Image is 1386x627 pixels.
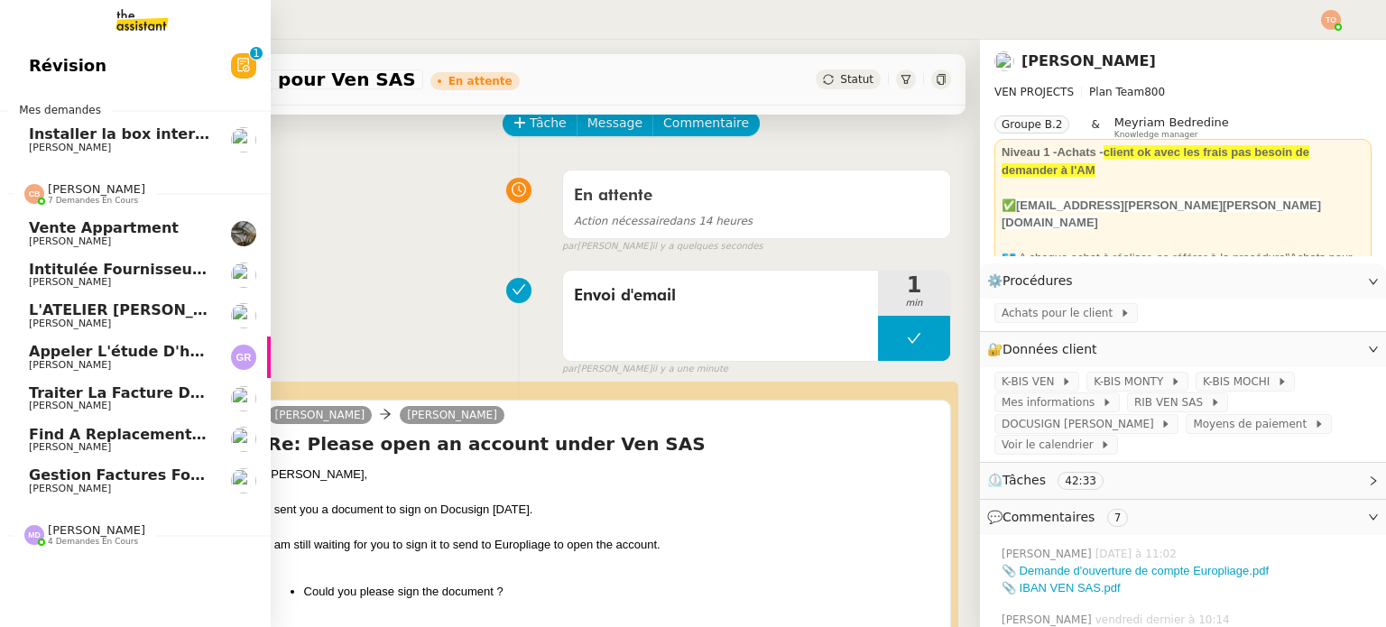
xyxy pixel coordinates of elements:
[577,111,653,136] button: Message
[980,332,1386,367] div: 🔐Données client
[562,239,763,254] small: [PERSON_NAME]
[29,125,222,143] span: Installer la box internet
[530,113,567,134] span: Tâche
[448,76,513,87] div: En attente
[1094,373,1170,391] span: K-BIS MONTY
[980,500,1386,535] div: 💬Commentaires 7
[1144,86,1165,98] span: 800
[980,263,1386,299] div: ⚙️Procédures
[1002,564,1269,577] a: 📎 Demande d'ouverture de compte Europliage.pdf
[304,583,943,601] li: Could you please sign the document ?
[878,274,950,296] span: 1
[1107,509,1129,527] nz-tag: 7
[29,276,111,288] span: [PERSON_NAME]
[1002,304,1120,322] span: Achats pour le client
[268,466,943,484] div: [PERSON_NAME],
[231,263,256,288] img: users%2F9mvJqJUvllffspLsQzytnd0Nt4c2%2Favatar%2F82da88e3-d90d-4e39-b37d-dcb7941179ae
[268,501,943,519] div: I sent you a document to sign on Docusign [DATE].
[1003,273,1073,288] span: Procédures
[29,235,111,247] span: [PERSON_NAME]
[29,466,640,484] span: Gestion factures fournisseurs (virement) via [GEOGRAPHIC_DATA]- [DATE]
[48,182,145,196] span: [PERSON_NAME]
[253,47,260,63] p: 1
[24,525,44,545] img: svg
[1002,546,1095,562] span: [PERSON_NAME]
[994,115,1069,134] nz-tag: Groupe B.2
[275,409,365,421] span: [PERSON_NAME]
[1002,373,1061,391] span: K-BIS VEN
[1002,198,1321,230] strong: ✅[EMAIL_ADDRESS][PERSON_NAME][PERSON_NAME][DOMAIN_NAME]
[29,359,111,371] span: [PERSON_NAME]
[250,47,263,60] nz-badge-sup: 1
[231,386,256,411] img: users%2FrxcTinYCQST3nt3eRyMgQ024e422%2Favatar%2Fa0327058c7192f72952294e6843542370f7921c3.jpg
[994,86,1074,98] span: VEN PROJECTS
[29,426,382,443] span: Find a replacement screen for VW ID4 Pro
[231,468,256,493] img: users%2F9mvJqJUvllffspLsQzytnd0Nt4c2%2Favatar%2F82da88e3-d90d-4e39-b37d-dcb7941179ae
[24,184,44,204] img: svg
[29,483,111,494] span: [PERSON_NAME]
[840,73,873,86] span: Statut
[562,362,577,377] span: par
[652,239,763,254] span: il y a quelques secondes
[231,127,256,152] img: users%2FPVo4U3nC6dbZZPS5thQt7kGWk8P2%2Favatar%2F1516997780130.jpeg
[1114,130,1198,140] span: Knowledge manager
[231,303,256,328] img: users%2F9mvJqJUvllffspLsQzytnd0Nt4c2%2Favatar%2F82da88e3-d90d-4e39-b37d-dcb7941179ae
[400,407,504,423] a: [PERSON_NAME]
[587,113,642,134] span: Message
[574,282,867,309] span: Envoi d'email
[1114,115,1229,129] span: Meyriam Bedredine
[987,339,1104,360] span: 🔐
[1002,145,1309,177] strong: client ok avec les frais pas besoin de demander à l'AM
[29,384,236,401] span: Traiter la facture Dynata
[29,219,179,236] span: Vente appartment
[48,196,138,206] span: 7 demandes en cours
[1003,342,1097,356] span: Données client
[1114,115,1229,139] app-user-label: Knowledge manager
[987,473,1119,487] span: ⏲️
[1003,510,1095,524] span: Commentaires
[1193,415,1313,433] span: Moyens de paiement
[1058,472,1104,490] nz-tag: 42:33
[1089,86,1144,98] span: Plan Team
[1002,393,1102,411] span: Mes informations
[29,318,111,329] span: [PERSON_NAME]
[29,301,710,318] span: L'ATELIER [PERSON_NAME] : Tenue comptable - Documents et justificatifs à fournir
[1321,10,1341,30] img: svg
[994,51,1014,71] img: users%2Fvjxz7HYmGaNTSE4yF5W2mFwJXra2%2Favatar%2Ff3aef901-807b-4123-bf55-4aed7c5d6af5
[29,343,245,360] span: Appeler l'étude d'huissier
[231,345,256,370] img: svg
[29,52,106,79] span: Révision
[231,221,256,246] img: 390d5429-d57e-4c9b-b625-ae6f09e29702
[1203,373,1277,391] span: K-BIS MOCHI
[1002,145,1104,159] strong: Niveau 1 -Achats -
[562,362,728,377] small: [PERSON_NAME]
[29,441,111,453] span: [PERSON_NAME]
[562,239,577,254] span: par
[29,400,111,411] span: [PERSON_NAME]
[268,536,943,554] div: I am still waiting for you to sign it to send to Europliage to open the account.
[503,111,577,136] button: Tâche
[878,296,950,311] span: min
[29,142,111,153] span: [PERSON_NAME]
[1002,415,1160,433] span: DOCUSIGN [PERSON_NAME]
[1002,249,1364,284] div: 💶 A chaque achat à réaliser, se référer à la procédure
[268,431,943,456] h4: Re: Please open an account under Ven SAS
[1003,473,1046,487] span: Tâches
[574,215,670,227] span: Action nécessaire
[1095,546,1180,562] span: [DATE] à 11:02
[663,113,749,134] span: Commentaire
[1091,115,1099,139] span: &
[987,510,1135,524] span: 💬
[8,101,112,119] span: Mes demandes
[48,537,138,547] span: 4 demandes en cours
[1134,393,1210,411] span: RIB VEN SAS
[652,111,760,136] button: Commentaire
[48,523,145,537] span: [PERSON_NAME]
[574,215,753,227] span: dans 14 heures
[652,362,728,377] span: il y a une minute
[980,463,1386,498] div: ⏲️Tâches 42:33
[29,261,439,278] span: Intitulée fournisseur Céramiques [PERSON_NAME]
[1021,52,1156,69] a: [PERSON_NAME]
[987,271,1081,291] span: ⚙️
[231,427,256,452] img: users%2Fvjxz7HYmGaNTSE4yF5W2mFwJXra2%2Favatar%2Ff3aef901-807b-4123-bf55-4aed7c5d6af5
